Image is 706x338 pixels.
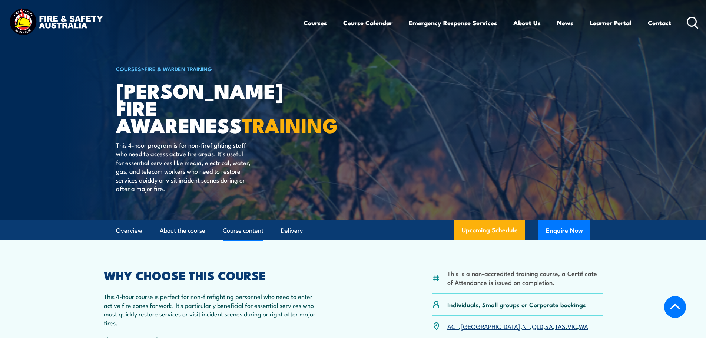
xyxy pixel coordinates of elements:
[145,65,212,73] a: Fire & Warden Training
[522,322,530,331] a: NT
[116,221,142,240] a: Overview
[160,221,205,240] a: About the course
[223,221,263,240] a: Course content
[116,64,299,73] h6: >
[513,13,541,33] a: About Us
[454,220,525,240] a: Upcoming Schedule
[447,300,586,309] p: Individuals, Small groups or Corporate bookings
[116,65,141,73] a: COURSES
[304,13,327,33] a: Courses
[104,292,320,327] p: This 4-hour course is perfect for non-firefighting personnel who need to enter active fire zones ...
[343,13,392,33] a: Course Calendar
[579,322,588,331] a: WA
[538,220,590,240] button: Enquire Now
[281,221,303,240] a: Delivery
[104,270,320,280] h2: WHY CHOOSE THIS COURSE
[116,141,251,193] p: This 4-hour program is for non-firefighting staff who need to access active fire areas. It’s usef...
[447,322,588,331] p: , , , , , , ,
[447,269,603,286] li: This is a non-accredited training course, a Certificate of Attendance is issued on completion.
[447,322,459,331] a: ACT
[555,322,566,331] a: TAS
[409,13,497,33] a: Emergency Response Services
[461,322,520,331] a: [GEOGRAPHIC_DATA]
[242,109,338,140] strong: TRAINING
[116,82,299,134] h1: [PERSON_NAME] Fire Awareness
[567,322,577,331] a: VIC
[545,322,553,331] a: SA
[648,13,671,33] a: Contact
[532,322,543,331] a: QLD
[590,13,632,33] a: Learner Portal
[557,13,573,33] a: News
